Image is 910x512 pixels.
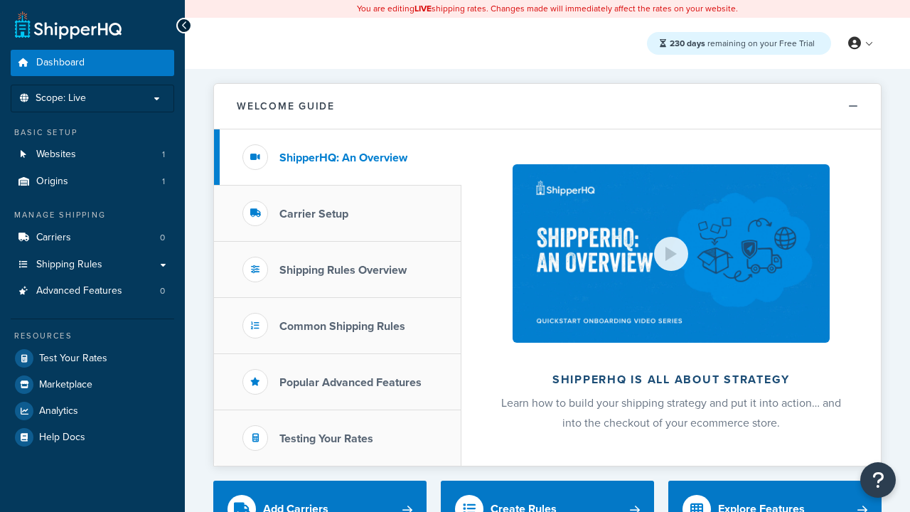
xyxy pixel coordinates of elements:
[11,127,174,139] div: Basic Setup
[162,176,165,188] span: 1
[36,176,68,188] span: Origins
[36,57,85,69] span: Dashboard
[279,432,373,445] h3: Testing Your Rates
[11,278,174,304] a: Advanced Features0
[11,330,174,342] div: Resources
[237,101,335,112] h2: Welcome Guide
[513,164,830,343] img: ShipperHQ is all about strategy
[11,142,174,168] a: Websites1
[39,353,107,365] span: Test Your Rates
[39,405,78,417] span: Analytics
[670,37,705,50] strong: 230 days
[162,149,165,161] span: 1
[279,264,407,277] h3: Shipping Rules Overview
[11,398,174,424] a: Analytics
[160,232,165,244] span: 0
[11,346,174,371] a: Test Your Rates
[11,209,174,221] div: Manage Shipping
[860,462,896,498] button: Open Resource Center
[501,395,841,431] span: Learn how to build your shipping strategy and put it into action… and into the checkout of your e...
[414,2,432,15] b: LIVE
[36,92,86,105] span: Scope: Live
[279,208,348,220] h3: Carrier Setup
[39,432,85,444] span: Help Docs
[279,151,407,164] h3: ShipperHQ: An Overview
[11,169,174,195] li: Origins
[36,259,102,271] span: Shipping Rules
[39,379,92,391] span: Marketplace
[11,142,174,168] li: Websites
[36,149,76,161] span: Websites
[499,373,843,386] h2: ShipperHQ is all about strategy
[11,278,174,304] li: Advanced Features
[11,252,174,278] a: Shipping Rules
[11,225,174,251] a: Carriers0
[11,225,174,251] li: Carriers
[279,320,405,333] h3: Common Shipping Rules
[279,376,422,389] h3: Popular Advanced Features
[36,285,122,297] span: Advanced Features
[36,232,71,244] span: Carriers
[11,169,174,195] a: Origins1
[670,37,815,50] span: remaining on your Free Trial
[160,285,165,297] span: 0
[11,425,174,450] a: Help Docs
[11,372,174,398] a: Marketplace
[11,50,174,76] a: Dashboard
[214,84,881,129] button: Welcome Guide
